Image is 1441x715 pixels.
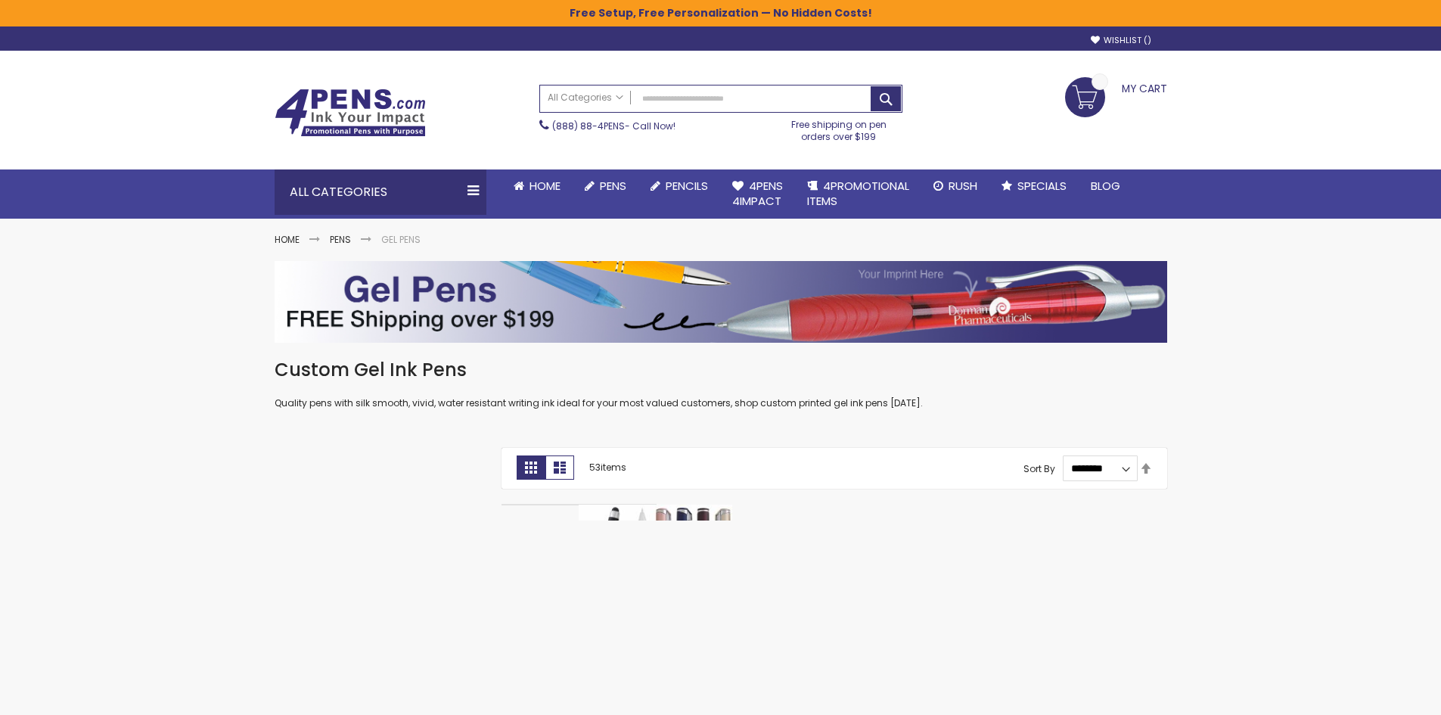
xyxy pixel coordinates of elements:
[330,233,351,246] a: Pens
[989,169,1079,203] a: Specials
[775,113,902,143] div: Free shipping on pen orders over $199
[1079,169,1132,203] a: Blog
[732,178,783,209] span: 4Pens 4impact
[540,85,631,110] a: All Categories
[275,358,1167,410] div: Quality pens with silk smooth, vivid, water resistant writing ink ideal for your most valued cust...
[589,455,626,480] p: items
[573,169,638,203] a: Pens
[1091,178,1120,194] span: Blog
[1023,462,1055,474] label: Sort By
[548,92,623,104] span: All Categories
[275,261,1167,343] img: Gel Pens
[921,169,989,203] a: Rush
[666,178,708,194] span: Pencils
[638,169,720,203] a: Pencils
[275,169,486,215] div: All Categories
[381,233,421,246] strong: Gel Pens
[517,455,545,480] strong: Grid
[579,505,732,658] img: Cali Custom Stylus Gel pen
[807,178,909,209] span: 4PROMOTIONAL ITEMS
[600,178,626,194] span: Pens
[1017,178,1067,194] span: Specials
[552,120,675,132] span: - Call Now!
[589,461,601,474] span: 53
[949,178,977,194] span: Rush
[530,178,561,194] span: Home
[1091,35,1151,46] a: Wishlist
[275,89,426,137] img: 4Pens Custom Pens and Promotional Products
[275,233,300,246] a: Home
[275,358,1167,382] h1: Custom Gel Ink Pens
[720,169,795,219] a: 4Pens4impact
[795,169,921,219] a: 4PROMOTIONALITEMS
[552,120,625,132] a: (888) 88-4PENS
[502,169,573,203] a: Home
